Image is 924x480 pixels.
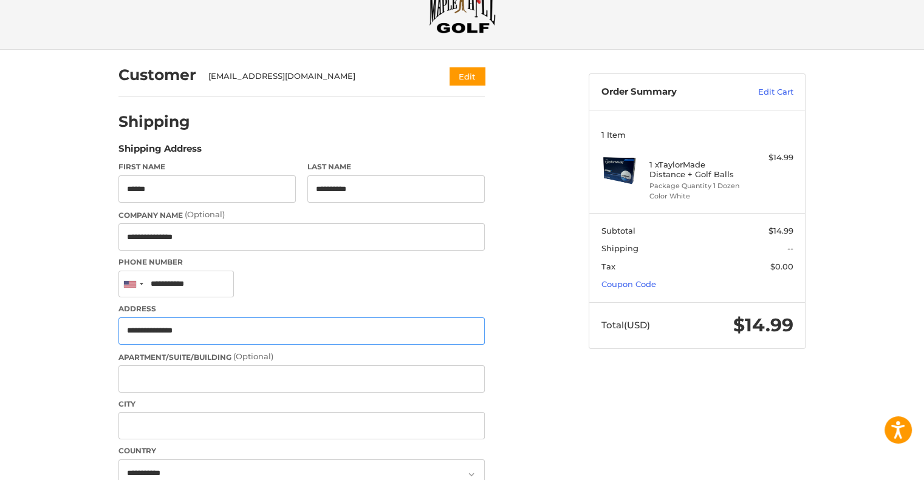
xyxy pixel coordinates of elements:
li: Package Quantity 1 Dozen [649,181,742,191]
label: Last Name [307,161,485,172]
span: $14.99 [768,226,793,235]
span: Tax [601,262,615,271]
button: Edit [450,67,485,85]
small: (Optional) [233,351,273,361]
span: $14.99 [733,314,793,336]
span: Total (USD) [601,319,650,331]
label: Apartment/Suite/Building [118,351,485,363]
a: Edit Cart [732,86,793,98]
legend: Shipping Address [118,142,202,161]
label: First Name [118,161,296,172]
h3: 1 Item [601,130,793,140]
label: Company Name [118,209,485,221]
label: City [118,399,485,410]
span: Subtotal [601,226,635,235]
h3: Order Summary [601,86,732,98]
h4: 1 x TaylorMade Distance + Golf Balls [649,160,742,180]
h2: Shipping [118,112,190,131]
div: $14.99 [745,152,793,164]
span: $0.00 [770,262,793,271]
small: (Optional) [185,209,225,219]
li: Color White [649,191,742,201]
a: Coupon Code [601,279,656,289]
label: Country [118,445,485,456]
div: [EMAIL_ADDRESS][DOMAIN_NAME] [208,70,426,83]
div: United States: +1 [119,271,147,297]
span: -- [787,243,793,253]
label: Phone Number [118,257,485,268]
h2: Customer [118,66,196,84]
label: Address [118,303,485,314]
span: Shipping [601,243,638,253]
